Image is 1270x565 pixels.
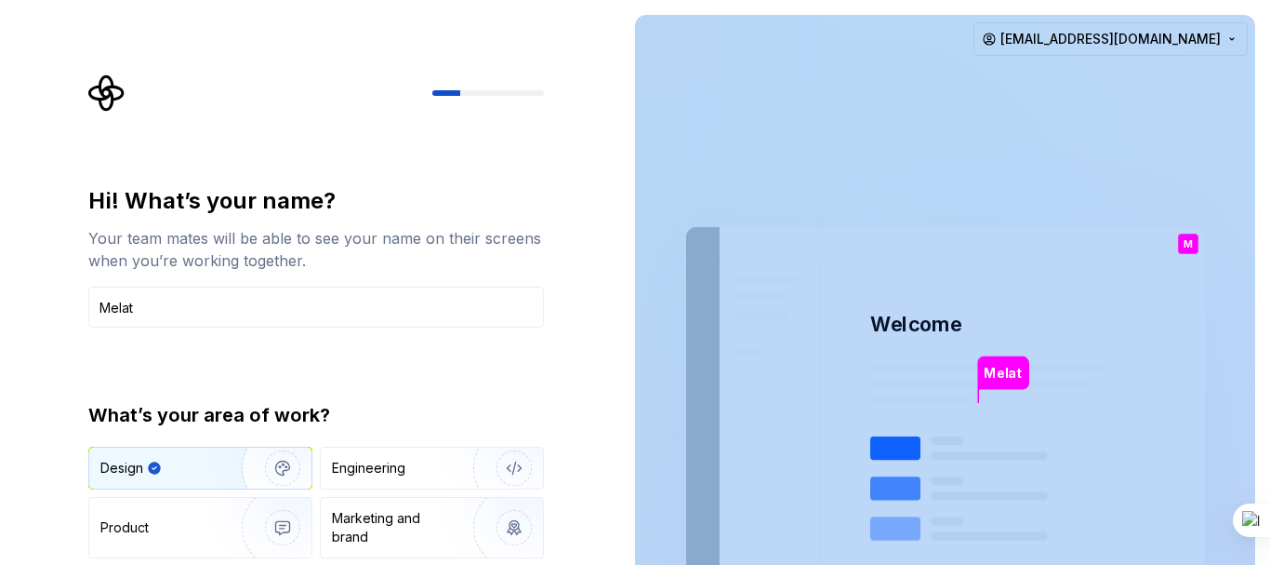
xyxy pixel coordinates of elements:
div: Product [100,518,149,537]
svg: Supernova Logo [88,74,126,112]
p: M [1184,239,1193,249]
div: Hi! What’s your name? [88,186,544,216]
div: Engineering [332,459,405,478]
div: What’s your area of work? [88,402,544,428]
button: [EMAIL_ADDRESS][DOMAIN_NAME] [973,22,1248,56]
p: Welcome [870,311,961,338]
span: [EMAIL_ADDRESS][DOMAIN_NAME] [1000,30,1221,48]
p: Melat [984,363,1022,383]
div: Your team mates will be able to see your name on their screens when you’re working together. [88,227,544,272]
div: Marketing and brand [332,509,457,546]
div: Design [100,459,143,478]
input: Han Solo [88,287,544,328]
